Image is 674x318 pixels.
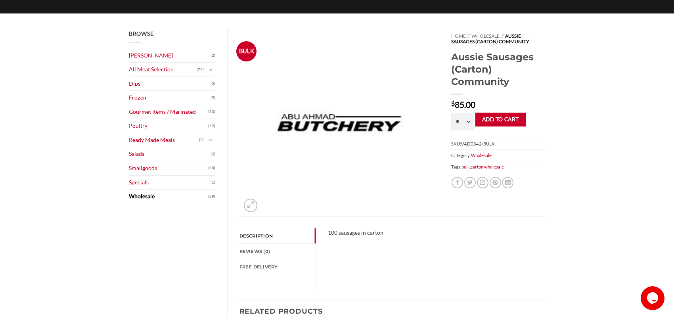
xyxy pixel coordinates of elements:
[471,33,500,39] a: Wholesale
[239,259,316,274] a: FREE Delivery
[451,33,466,39] a: Home
[451,161,545,172] span: Tags: , ,
[129,63,197,77] a: All Meat Selection
[129,105,208,119] a: Gourmet Items / Marinated
[452,177,463,188] a: Share on Facebook
[464,177,476,188] a: Share on Twitter
[475,113,526,126] button: Add to cart
[451,149,545,161] span: Category:
[129,30,153,37] span: Browse
[206,136,215,144] button: Toggle
[490,177,501,188] a: Pin on Pinterest
[451,100,475,109] bdi: 85.00
[484,164,504,169] a: wholesale
[208,162,215,174] span: (18)
[239,228,316,243] a: Description
[501,33,504,39] span: //
[197,64,204,76] span: (74)
[502,177,513,188] a: Share on LinkedIn
[461,141,495,146] span: VADD342/BULK
[129,91,211,105] a: Frozen
[451,100,455,107] span: $
[129,176,211,190] a: Specials
[451,51,545,88] h1: Aussie Sausages (Carton) Community
[244,199,257,212] a: Zoom
[641,286,666,310] iframe: chat widget
[206,65,215,74] button: Toggle
[211,50,215,61] span: (2)
[129,49,211,63] a: [PERSON_NAME]
[129,147,211,161] a: Salads
[208,120,215,132] span: (12)
[129,133,199,147] a: Ready Made Meals
[211,92,215,104] span: (9)
[467,33,470,39] span: //
[471,153,492,158] a: Wholesale
[451,138,545,149] span: SKU:
[211,176,215,188] span: (1)
[477,177,488,188] a: Email to a Friend
[129,77,211,91] a: Dips
[239,29,439,216] img: Aussie Sausages (Carton) Community
[211,78,215,90] span: (5)
[129,119,208,133] a: Poultry
[211,148,215,160] span: (2)
[328,228,533,238] p: 100 sausages in carton
[129,190,208,203] a: Wholesale
[208,191,215,203] span: (29)
[199,134,204,146] span: (2)
[129,161,208,175] a: Smallgoods
[208,106,215,118] span: (13)
[461,164,470,169] a: bulk
[239,244,316,259] a: Reviews (0)
[471,164,483,169] a: carton
[451,33,529,44] span: Aussie Sausages (Carton) Community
